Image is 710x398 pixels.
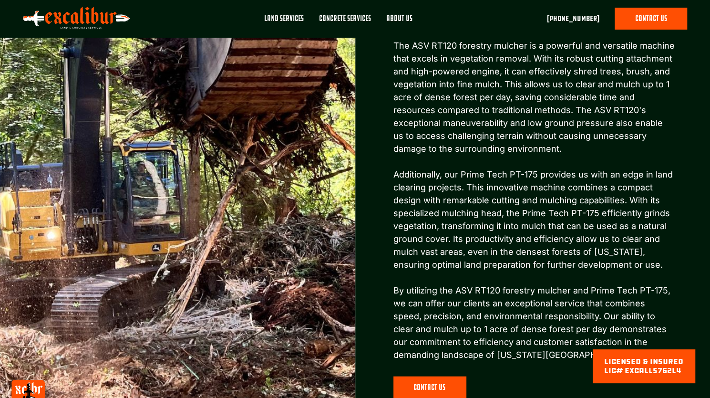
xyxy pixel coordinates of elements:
a: contact us [615,8,687,30]
a: [PHONE_NUMBER] [547,13,599,24]
div: About Us [386,13,412,24]
div: licensed & Insured lic# EXCALLS762L4 [604,357,683,375]
a: About Us [379,8,420,37]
